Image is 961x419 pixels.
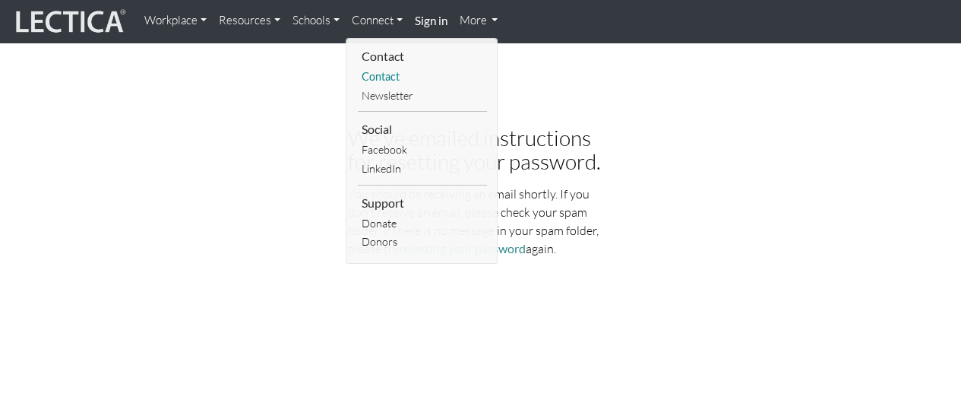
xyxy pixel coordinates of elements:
a: Schools [286,6,346,36]
li: Contact [358,45,487,68]
img: lecticalive [12,7,126,36]
a: Sign in [409,6,454,37]
a: Workplace [138,6,213,36]
a: More [454,6,504,36]
li: Social [358,118,487,141]
a: LinkedIn [358,160,487,179]
li: Support [358,192,487,214]
a: Resources [213,6,286,36]
a: Donors [358,233,487,252]
a: Newsletter [358,87,487,106]
a: Donate [358,214,487,233]
a: Facebook [358,141,487,160]
strong: Sign in [415,14,447,27]
a: Connect [346,6,409,36]
a: Contact [358,68,487,87]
